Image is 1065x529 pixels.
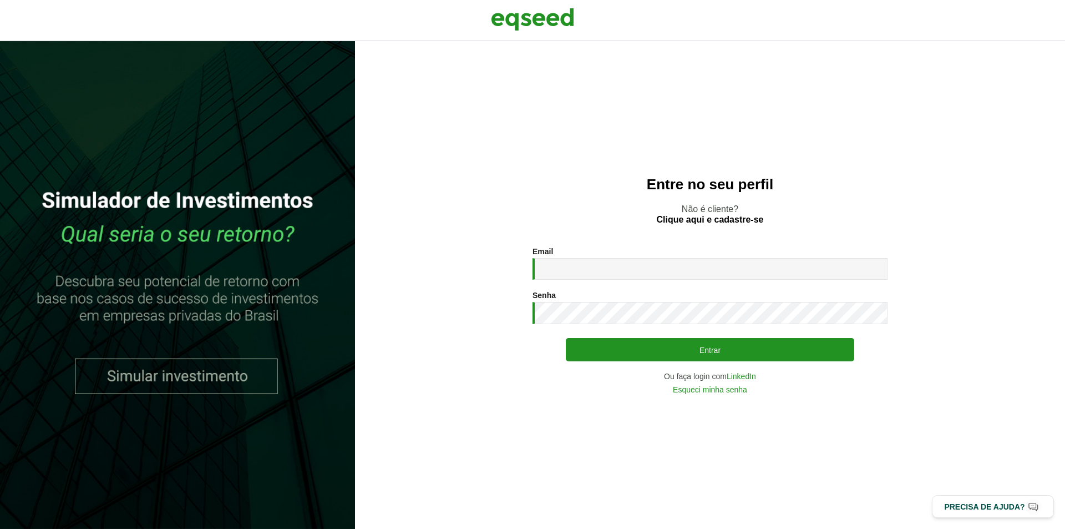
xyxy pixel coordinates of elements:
[377,177,1043,193] h2: Entre no seu perfil
[532,372,887,380] div: Ou faça login com
[491,6,574,33] img: EqSeed Logo
[673,386,747,394] a: Esqueci minha senha
[532,248,553,255] label: Email
[727,372,756,380] a: LinkedIn
[532,291,556,299] label: Senha
[657,215,764,224] a: Clique aqui e cadastre-se
[566,338,854,361] button: Entrar
[377,204,1043,225] p: Não é cliente?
